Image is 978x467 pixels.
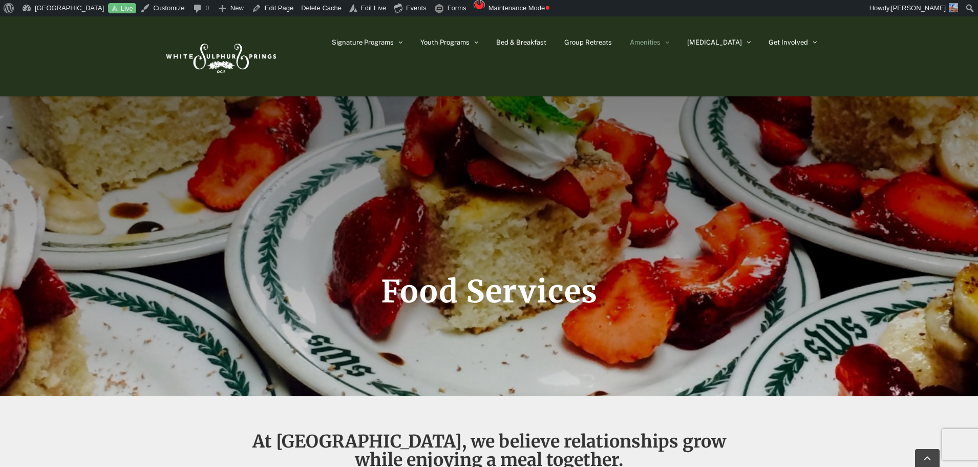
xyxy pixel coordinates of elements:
[496,16,546,68] a: Bed & Breakfast
[381,272,598,311] span: Food Services
[332,39,394,46] span: Signature Programs
[332,16,817,68] nav: Main Menu Sticky
[564,16,612,68] a: Group Retreats
[891,4,946,12] span: [PERSON_NAME]
[949,3,958,12] img: SusannePappal-66x66.jpg
[496,39,546,46] span: Bed & Breakfast
[420,39,470,46] span: Youth Programs
[564,39,612,46] span: Group Retreats
[420,16,478,68] a: Youth Programs
[630,39,661,46] span: Amenities
[332,16,402,68] a: Signature Programs
[687,16,751,68] a: [MEDICAL_DATA]
[161,32,279,80] img: White Sulphur Springs Logo
[769,16,817,68] a: Get Involved
[108,3,136,14] a: Live
[630,16,669,68] a: Amenities
[687,39,742,46] span: [MEDICAL_DATA]
[769,39,808,46] span: Get Involved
